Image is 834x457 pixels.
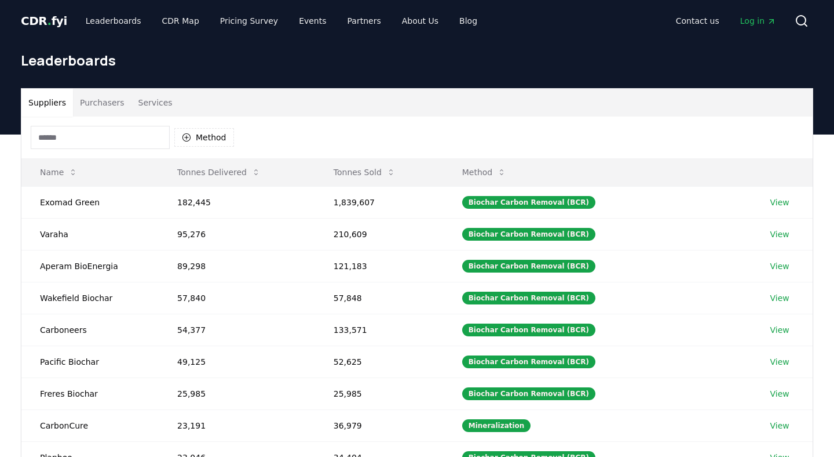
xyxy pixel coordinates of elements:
button: Method [453,161,516,184]
span: CDR fyi [21,14,67,28]
div: Biochar Carbon Removal (BCR) [462,356,595,368]
button: Tonnes Sold [324,161,405,184]
button: Suppliers [21,89,73,117]
span: Log in [740,15,776,27]
td: 121,183 [315,250,444,282]
div: Biochar Carbon Removal (BCR) [462,196,595,209]
td: 210,609 [315,218,444,250]
a: CDR.fyi [21,13,67,29]
button: Tonnes Delivered [168,161,270,184]
td: 57,840 [159,282,315,314]
a: View [770,228,789,240]
span: . [47,14,52,28]
td: Exomad Green [21,186,159,218]
td: Pacific Biochar [21,346,159,378]
td: 95,276 [159,218,315,250]
a: View [770,356,789,368]
div: Mineralization [462,419,531,432]
td: 52,625 [315,346,444,378]
td: 25,985 [159,378,315,409]
div: Biochar Carbon Removal (BCR) [462,260,595,273]
a: Blog [450,10,487,31]
div: Biochar Carbon Removal (BCR) [462,387,595,400]
div: Biochar Carbon Removal (BCR) [462,228,595,241]
nav: Main [76,10,487,31]
a: View [770,388,789,400]
td: 49,125 [159,346,315,378]
a: View [770,420,789,431]
a: Log in [731,10,785,31]
td: 54,377 [159,314,315,346]
td: Carboneers [21,314,159,346]
td: 1,839,607 [315,186,444,218]
td: CarbonCure [21,409,159,441]
td: 25,985 [315,378,444,409]
td: Aperam BioEnergia [21,250,159,282]
td: Varaha [21,218,159,250]
button: Services [131,89,180,117]
a: About Us [393,10,448,31]
button: Name [31,161,87,184]
a: Leaderboards [76,10,151,31]
td: 57,848 [315,282,444,314]
a: View [770,292,789,304]
td: 133,571 [315,314,444,346]
a: Pricing Survey [211,10,287,31]
a: View [770,260,789,272]
h1: Leaderboards [21,51,813,70]
a: Events [290,10,335,31]
a: Partners [338,10,390,31]
a: View [770,324,789,336]
div: Biochar Carbon Removal (BCR) [462,292,595,304]
a: Contact us [667,10,729,31]
a: View [770,197,789,208]
button: Purchasers [73,89,131,117]
div: Biochar Carbon Removal (BCR) [462,324,595,336]
a: CDR Map [153,10,209,31]
button: Method [174,128,234,147]
td: 23,191 [159,409,315,441]
nav: Main [667,10,785,31]
td: Wakefield Biochar [21,282,159,314]
td: Freres Biochar [21,378,159,409]
td: 36,979 [315,409,444,441]
td: 182,445 [159,186,315,218]
td: 89,298 [159,250,315,282]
